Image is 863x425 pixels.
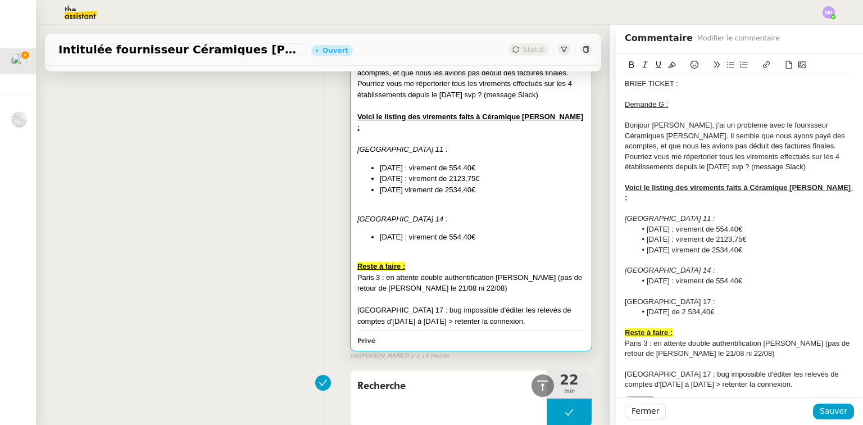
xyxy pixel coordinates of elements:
[625,328,673,337] u: Reste à faire :
[357,145,448,153] em: [GEOGRAPHIC_DATA] 11 :
[350,351,360,361] span: par
[625,404,666,419] button: Fermer
[632,405,659,418] span: Fermer
[11,53,27,69] img: users%2F9mvJqJUvllffspLsQzytnd0Nt4c2%2Favatar%2F82da88e3-d90d-4e39-b37d-dcb7941179ae
[11,112,27,128] img: 390d5429-d57e-4c9b-b625-ae6f09e29702
[406,351,449,361] span: il y a 19 heures
[357,46,585,101] div: Bonjour [PERSON_NAME], j'ai un probleme avec le founisseur Céramiques [PERSON_NAME]. Il semble qu...
[380,186,475,194] span: [DATE] virement de 2534,40€
[625,214,715,223] em: [GEOGRAPHIC_DATA] 11 :
[380,233,475,241] span: [DATE] : virement de 554.40€
[647,246,742,254] span: [DATE] virement de 2534,40€
[647,235,747,243] span: [DATE] : virement de 2123,75€
[647,225,742,233] span: [DATE] : virement de 554.40€
[323,47,348,54] div: Ouvert
[625,183,853,202] u: Voici le listing des virements faits à Céramique [PERSON_NAME] :
[357,378,540,395] span: Recherche
[625,338,854,359] div: Paris 3 : en attente double authentification [PERSON_NAME] (pas de retour de [PERSON_NAME] le 21/...
[625,369,854,390] div: [GEOGRAPHIC_DATA] 17 : bug impossible d'éditer les relevés de comptes d'[DATE] à [DATE] > retente...
[823,6,835,19] img: svg
[350,351,449,361] small: [PERSON_NAME]
[357,272,585,294] div: Paris 3 : en attente double authentification [PERSON_NAME] (pas de retour de [PERSON_NAME] le 21/...
[523,46,544,53] span: Statut
[547,373,592,387] span: 22
[697,33,780,44] span: Modifier le commentaire
[625,30,693,46] span: Commentaire
[636,307,855,317] li: [DATE] de 2 534,40€
[820,405,847,418] span: Sauver
[625,120,854,172] div: Bonjour [PERSON_NAME], j'ai un probleme avec le founisseur Céramiques [PERSON_NAME]. Il semble qu...
[647,277,742,285] span: [DATE] : virement de 554.40€
[380,164,475,172] span: [DATE] : virement de 554.40€
[625,396,656,407] button: Privé
[625,100,668,108] u: Demande G :
[625,266,715,274] em: [GEOGRAPHIC_DATA] 14 :
[637,396,654,407] span: Privé
[357,215,448,223] em: [GEOGRAPHIC_DATA] 14 :
[625,297,715,306] span: [GEOGRAPHIC_DATA] 17 :
[357,305,585,327] div: [GEOGRAPHIC_DATA] 17 : bug impossible d'éditer les relevés de comptes d'[DATE] à [DATE] > retente...
[547,387,592,396] span: min
[58,44,302,55] span: Intitulée fournisseur Céramiques [PERSON_NAME]
[357,112,583,132] u: Voici le listing des virements faits à Céramique [PERSON_NAME] :
[357,337,375,345] b: Privé
[380,174,480,183] span: [DATE] : virement de 2123,75€
[357,262,405,270] u: Reste à faire :
[813,404,854,419] button: Sauver
[625,79,854,89] div: BRIEF TICKET :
